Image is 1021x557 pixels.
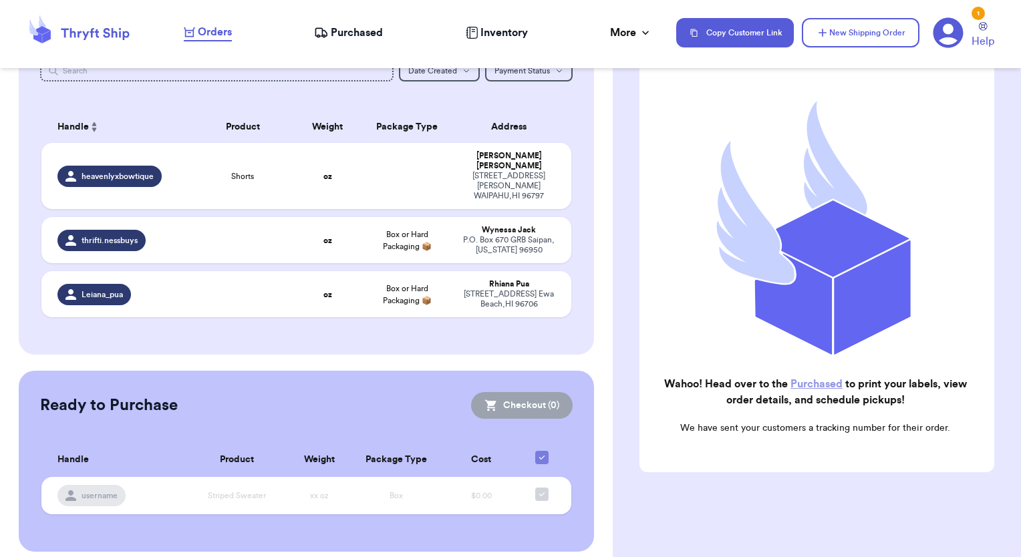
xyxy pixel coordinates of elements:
th: Address [455,111,572,143]
a: Inventory [466,25,528,41]
a: Purchased [314,25,383,41]
span: username [82,490,118,501]
span: heavenlyxbowtique [82,171,154,182]
span: Purchased [331,25,383,41]
span: Handle [57,120,89,134]
h2: Wahoo! Head over to the to print your labels, view order details, and schedule pickups! [650,376,981,408]
p: We have sent your customers a tracking number for their order. [650,421,981,435]
a: Orders [184,24,232,41]
a: 1 [933,17,964,48]
th: Package Type [359,111,455,143]
div: 1 [972,7,985,20]
span: Shorts [231,171,254,182]
span: Striped Sweater [208,492,266,500]
span: Box [390,492,403,500]
span: Date Created [408,67,457,75]
span: Leiana_pua [82,289,123,300]
div: Rhiana Pua [463,279,556,289]
span: Box or Hard Packaging 📦 [383,285,432,305]
span: Handle [57,453,89,467]
button: Copy Customer Link [676,18,794,47]
span: Help [972,33,994,49]
div: P.O. Box 670 GRB Saipan , [US_STATE] 96950 [463,235,556,255]
span: Inventory [480,25,528,41]
strong: oz [323,236,332,244]
a: Help [972,22,994,49]
span: xx oz [310,492,329,500]
span: Payment Status [494,67,550,75]
h2: Ready to Purchase [40,395,178,416]
strong: oz [323,291,332,299]
div: [STREET_ADDRESS] Ewa Beach , HI 96706 [463,289,556,309]
button: Payment Status [485,60,573,81]
th: Cost [443,443,521,477]
a: Purchased [790,379,843,389]
th: Weight [288,443,349,477]
span: Box or Hard Packaging 📦 [383,230,432,250]
span: Orders [198,24,232,40]
button: New Shipping Order [802,18,919,47]
div: [PERSON_NAME] [PERSON_NAME] [463,151,556,171]
div: Wynessa Jack [463,225,556,235]
button: Sort ascending [89,119,100,135]
th: Weight [296,111,359,143]
span: thrifti.nessbuys [82,235,138,246]
button: Checkout (0) [471,392,573,419]
input: Search [40,60,394,81]
th: Product [190,111,296,143]
div: [STREET_ADDRESS][PERSON_NAME] WAIPAHU , HI 96797 [463,171,556,201]
div: More [610,25,652,41]
th: Product [185,443,288,477]
button: Date Created [399,60,480,81]
th: Package Type [350,443,443,477]
span: $0.00 [471,492,492,500]
strong: oz [323,172,332,180]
